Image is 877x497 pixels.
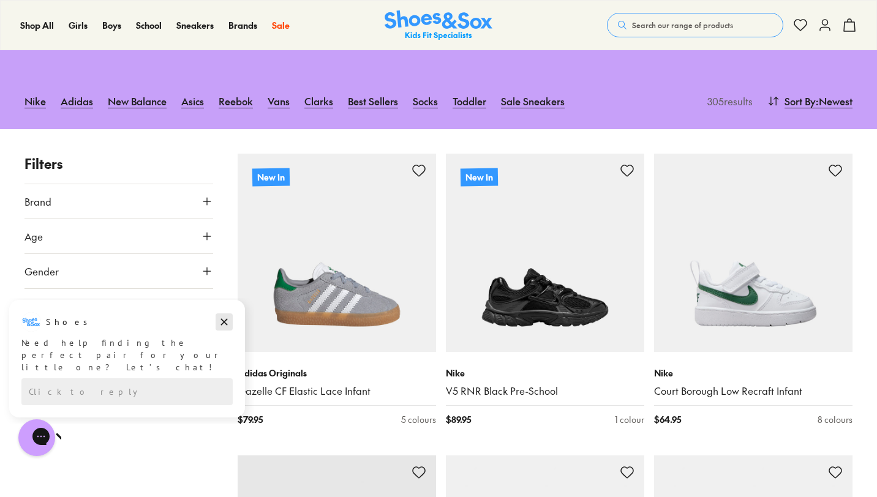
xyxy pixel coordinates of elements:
span: School [136,19,162,31]
p: Filters [24,154,213,174]
a: New In [238,154,436,352]
a: Reebok [219,88,253,114]
a: Best Sellers [348,88,398,114]
a: Asics [181,88,204,114]
div: Campaign message [9,2,245,119]
button: Dismiss campaign [216,15,233,32]
span: Gender [24,264,59,278]
a: Socks [413,88,438,114]
a: Sale Sneakers [501,88,565,114]
a: Brands [228,19,257,32]
span: Boys [102,19,121,31]
a: School [136,19,162,32]
a: Clarks [304,88,333,114]
p: New In [252,168,290,186]
span: Girls [69,19,88,31]
a: New In [446,154,644,352]
button: Style [24,289,213,323]
span: Shop All [20,19,54,31]
div: Reply to the campaigns [21,80,233,107]
p: Nike [446,367,644,379]
img: SNS_Logo_Responsive.svg [385,10,492,40]
span: Search our range of products [632,20,733,31]
span: Sort By [785,94,816,108]
span: Sneakers [176,19,214,31]
iframe: Gorgias live chat messenger [12,415,61,460]
img: Shoes logo [21,14,41,34]
button: Gender [24,254,213,288]
a: Boys [102,19,121,32]
div: Need help finding the perfect pair for your little one? Let’s chat! [21,39,233,75]
div: 1 colour [615,413,644,426]
a: Vans [268,88,290,114]
p: Nike [654,367,853,379]
button: Age [24,219,213,253]
button: Sort By:Newest [767,88,853,114]
a: Court Borough Low Recraft Infant [654,384,853,398]
div: 8 colours [818,413,853,426]
div: Message from Shoes. Need help finding the perfect pair for your little one? Let’s chat! [9,14,245,75]
p: 305 results [702,94,753,108]
h3: Shoes [46,18,94,30]
a: New Balance [108,88,167,114]
a: Shop All [20,19,54,32]
a: Shoes & Sox [385,10,492,40]
span: Sale [272,19,290,31]
span: Brand [24,194,51,209]
div: 5 colours [401,413,436,426]
p: New In [461,168,498,186]
a: Toddler [453,88,486,114]
button: Brand [24,184,213,219]
a: Nike [24,88,46,114]
a: Girls [69,19,88,32]
p: Adidas Originals [238,367,436,379]
a: Sneakers [176,19,214,32]
span: : Newest [816,94,853,108]
span: Age [24,229,43,244]
a: Adidas [61,88,93,114]
button: Search our range of products [607,13,783,37]
span: $ 89.95 [446,413,471,426]
span: $ 64.95 [654,413,681,426]
span: Brands [228,19,257,31]
a: Gazelle CF Elastic Lace Infant [238,384,436,398]
a: Sale [272,19,290,32]
a: V5 RNR Black Pre-School [446,384,644,398]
